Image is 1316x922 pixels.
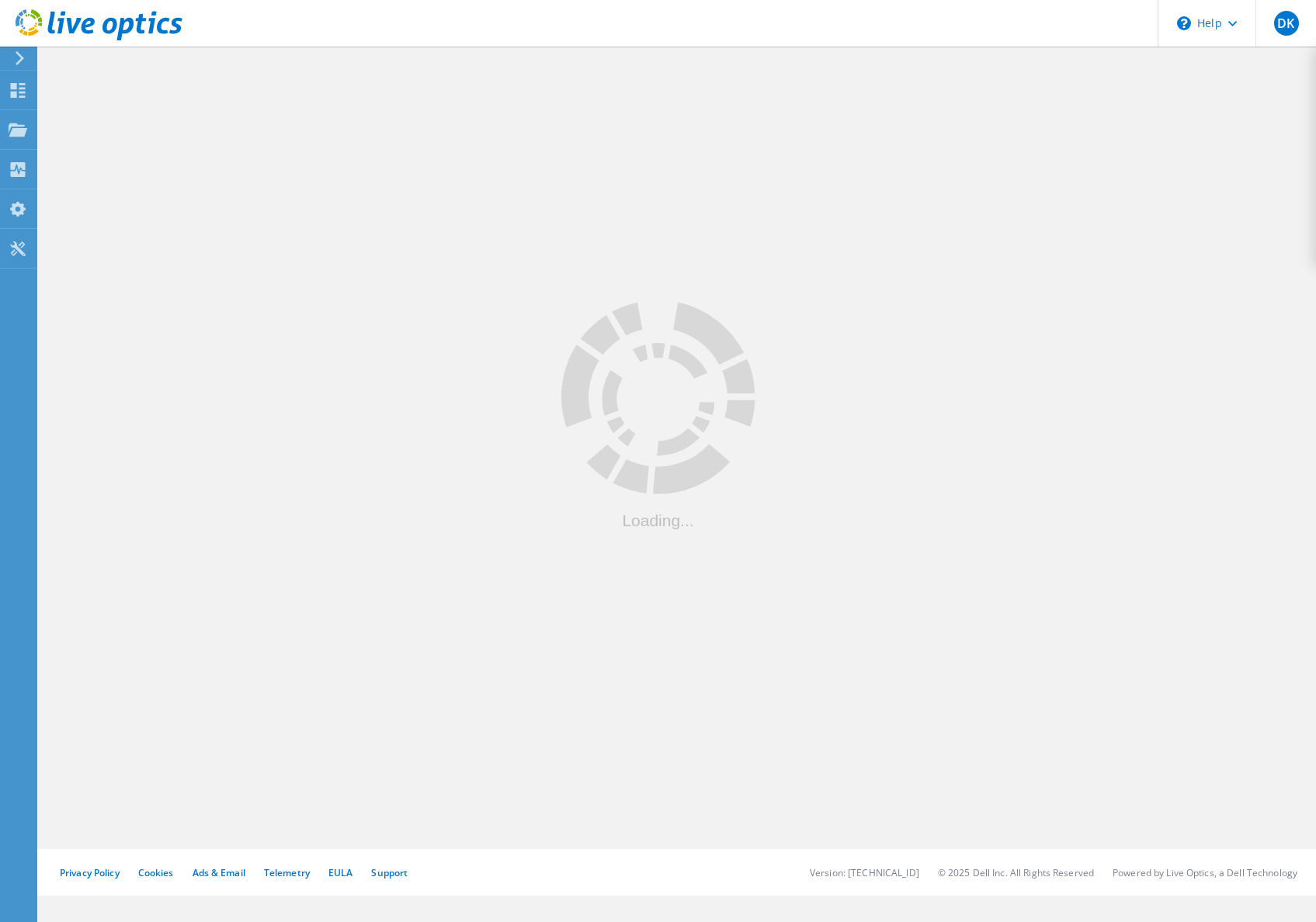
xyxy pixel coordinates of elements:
li: Version: [TECHNICAL_ID] [810,866,919,879]
li: © 2025 Dell Inc. All Rights Reserved [938,866,1094,879]
div: Loading... [561,511,755,528]
a: Cookies [138,866,174,879]
a: Privacy Policy [60,866,120,879]
a: Live Optics Dashboard [16,33,182,43]
a: Ads & Email [193,866,245,879]
a: Support [371,866,408,879]
span: DK [1277,17,1294,29]
a: Telemetry [264,866,310,879]
svg: \n [1177,16,1191,30]
a: EULA [328,866,352,879]
li: Powered by Live Optics, a Dell Technology [1113,866,1297,879]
